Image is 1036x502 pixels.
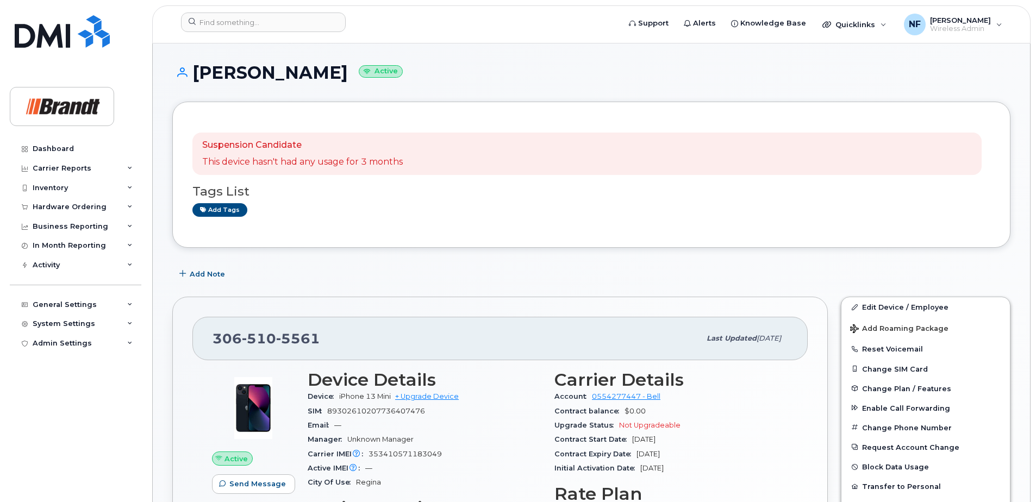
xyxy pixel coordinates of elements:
[212,474,295,494] button: Send Message
[221,375,286,441] img: image20231002-3703462-iyyj4m.jpeg
[554,407,625,415] span: Contract balance
[395,392,459,400] a: + Upgrade Device
[841,379,1010,398] button: Change Plan / Features
[841,437,1010,457] button: Request Account Change
[841,418,1010,437] button: Change Phone Number
[202,139,403,152] p: Suspension Candidate
[356,478,381,486] span: Regina
[369,450,442,458] span: 353410571183049
[636,450,660,458] span: [DATE]
[172,264,234,284] button: Add Note
[308,392,339,400] span: Device
[359,65,403,78] small: Active
[308,407,327,415] span: SIM
[632,435,656,443] span: [DATE]
[347,435,414,443] span: Unknown Manager
[308,478,356,486] span: City Of Use
[308,450,369,458] span: Carrier IMEI
[213,330,320,347] span: 306
[757,334,781,342] span: [DATE]
[841,317,1010,339] button: Add Roaming Package
[229,479,286,489] span: Send Message
[190,269,225,279] span: Add Note
[192,185,990,198] h3: Tags List
[554,392,592,400] span: Account
[554,450,636,458] span: Contract Expiry Date
[308,421,334,429] span: Email
[841,476,1010,496] button: Transfer to Personal
[276,330,320,347] span: 5561
[224,454,248,464] span: Active
[841,359,1010,379] button: Change SIM Card
[841,297,1010,317] a: Edit Device / Employee
[327,407,425,415] span: 89302610207736407476
[554,370,788,390] h3: Carrier Details
[592,392,660,400] a: 0554277447 - Bell
[339,392,391,400] span: iPhone 13 Mini
[242,330,276,347] span: 510
[625,407,646,415] span: $0.00
[640,464,664,472] span: [DATE]
[841,457,1010,476] button: Block Data Usage
[862,384,951,392] span: Change Plan / Features
[862,404,950,412] span: Enable Call Forwarding
[308,370,541,390] h3: Device Details
[308,435,347,443] span: Manager
[172,63,1010,82] h1: [PERSON_NAME]
[308,464,365,472] span: Active IMEI
[841,339,1010,359] button: Reset Voicemail
[202,156,403,168] p: This device hasn't had any usage for 3 months
[365,464,372,472] span: —
[850,324,948,335] span: Add Roaming Package
[619,421,681,429] span: Not Upgradeable
[554,435,632,443] span: Contract Start Date
[554,421,619,429] span: Upgrade Status
[707,334,757,342] span: Last updated
[192,203,247,217] a: Add tags
[841,398,1010,418] button: Enable Call Forwarding
[334,421,341,429] span: —
[554,464,640,472] span: Initial Activation Date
